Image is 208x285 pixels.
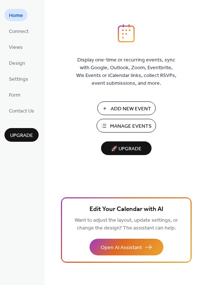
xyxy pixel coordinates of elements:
[97,119,156,133] button: Manage Events
[9,44,23,51] span: Views
[4,9,27,21] a: Home
[9,28,29,36] span: Connect
[4,25,33,37] a: Connect
[9,107,34,115] span: Contact Us
[111,105,151,113] span: Add New Event
[4,57,30,69] a: Design
[4,128,39,142] button: Upgrade
[9,60,25,67] span: Design
[101,244,142,252] span: Open AI Assistant
[4,73,33,85] a: Settings
[101,141,152,155] button: 🚀 Upgrade
[9,76,28,83] span: Settings
[118,24,135,43] img: logo_icon.svg
[75,215,178,233] span: Want to adjust the layout, update settings, or change the design? The assistant can help.
[105,144,147,154] span: 🚀 Upgrade
[76,56,176,87] span: Display one-time or recurring events, sync with Google, Outlook, Zoom, Eventbrite, Wix Events or ...
[110,123,152,130] span: Manage Events
[90,239,163,255] button: Open AI Assistant
[4,41,27,53] a: Views
[9,12,23,20] span: Home
[10,132,33,140] span: Upgrade
[90,204,163,215] span: Edit Your Calendar with AI
[9,91,20,99] span: Form
[4,88,25,101] a: Form
[97,101,156,115] button: Add New Event
[4,104,39,117] a: Contact Us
